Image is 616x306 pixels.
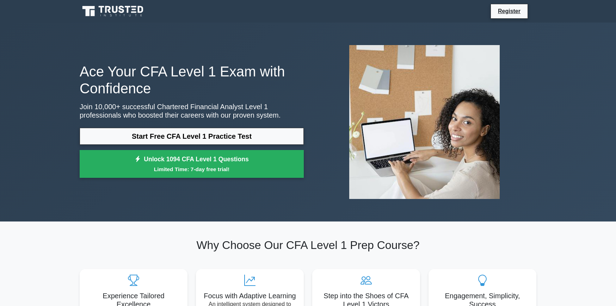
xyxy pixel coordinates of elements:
[80,238,536,252] h2: Why Choose Our CFA Level 1 Prep Course?
[80,128,304,145] a: Start Free CFA Level 1 Practice Test
[80,63,304,97] h1: Ace Your CFA Level 1 Exam with Confidence
[80,102,304,119] p: Join 10,000+ successful Chartered Financial Analyst Level 1 professionals who boosted their caree...
[202,292,298,300] h5: Focus with Adaptive Learning
[80,150,304,178] a: Unlock 1094 CFA Level 1 QuestionsLimited Time: 7-day free trial!
[494,7,525,15] a: Register
[88,165,295,173] small: Limited Time: 7-day free trial!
